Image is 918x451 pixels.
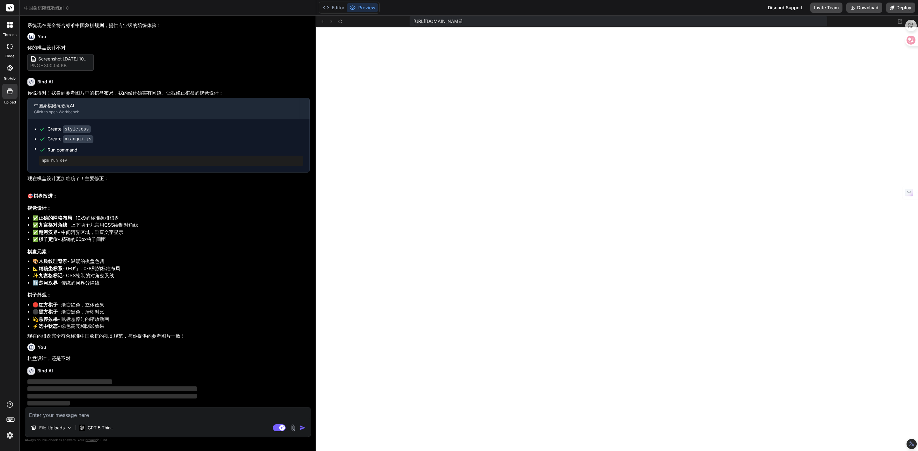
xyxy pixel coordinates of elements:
[28,98,299,119] button: 中国象棋陪练教练AIClick to open Workbench
[30,62,40,69] span: png
[88,425,113,431] p: GPT 5 Thin..
[299,425,306,431] img: icon
[33,193,53,199] strong: 棋盘改进
[39,272,62,278] strong: 九宫格标记
[33,258,310,265] li: 🎨 - 温暖的棋盘色调
[44,62,67,69] span: 300.04 KB
[38,56,89,62] span: Screenshot [DATE] 100616
[39,280,58,286] strong: 楚河汉界
[27,379,112,384] span: ‌
[810,3,842,13] button: Invite Team
[39,236,58,242] strong: 棋子定位
[85,438,97,442] span: privacy
[33,308,310,316] li: ⚫ - 渐变黑色，清晰对比
[39,323,58,329] strong: 选中状态
[79,425,85,431] img: GPT 5 Thinking High
[47,136,93,142] div: Create
[4,76,16,81] label: GitHub
[27,205,310,212] h3: 视觉设计：
[42,158,301,163] pre: npm run dev
[3,32,17,38] label: threads
[33,215,310,222] li: ✅ - 10x9的标准象棋棋盘
[47,147,303,153] span: Run command
[39,258,67,264] strong: 木质纹理背景
[33,279,310,287] li: 🔢 - 传统的河界分隔线
[63,135,93,143] code: xiangqi.js
[27,386,197,391] span: ‌
[27,22,310,29] p: 系统现在完全符合标准中国象棋规则，提供专业级的陪练体验！
[39,229,58,235] strong: 楚河汉界
[27,175,310,182] p: 现在棋盘设计更加准确了！主要修正：
[316,27,918,451] iframe: Preview
[27,292,310,299] h3: 棋子外观：
[33,323,310,330] li: ⚡ - 绿色高亮和阴影效果
[38,33,46,40] h6: You
[39,309,58,315] strong: 黑方棋子
[27,193,310,200] h2: 🎯 ：
[39,316,58,322] strong: 悬停效果
[39,215,72,221] strong: 正确的网格布局
[27,401,70,405] span: ‌
[33,265,310,272] li: 📐 - 0-9行，0-8列的标准布局
[24,5,69,11] span: 中国象棋陪练教练ai
[25,437,311,443] p: Always double-check its answers. Your in Bind
[27,248,310,256] h3: 棋盘元素：
[846,3,882,13] button: Download
[27,89,310,97] p: 你说得对！我看到参考图片中的棋盘布局，我的设计确实有问题。让我修正棋盘的视觉设计：
[764,3,806,13] div: Discord Support
[4,430,15,441] img: settings
[27,44,310,52] p: 你的棋盘设计不对
[37,368,53,374] h6: Bind AI
[39,425,65,431] p: File Uploads
[320,3,347,12] button: Editor
[38,344,46,350] h6: You
[27,333,310,340] p: 现在的棋盘完全符合标准中国象棋的视觉规范，与你提供的参考图片一致！
[63,125,91,133] code: style.css
[37,79,53,85] h6: Bind AI
[33,236,310,243] li: ✅ - 精确的60px格子间距
[4,100,16,105] label: Upload
[67,425,72,431] img: Pick Models
[33,301,310,309] li: 🔴 - 渐变红色，立体效果
[39,265,62,271] strong: 精确坐标系
[289,424,297,432] img: attachment
[39,302,58,308] strong: 红方棋子
[27,394,197,398] span: ‌
[27,355,310,362] p: 棋盘设计，还是不对
[347,3,378,12] button: Preview
[33,229,310,236] li: ✅ - 中间河界区域，垂直文字显示
[33,222,310,229] li: ✅ - 上下两个九宫用CSS绘制对角线
[47,126,91,132] div: Create
[34,102,293,109] div: 中国象棋陪练教练AI
[886,3,915,13] button: Deploy
[33,272,310,279] li: ✨ - CSS绘制的对角交叉线
[39,222,67,228] strong: 九宫格对角线
[33,316,310,323] li: 💫 - 鼠标悬停时的缩放动画
[34,109,293,115] div: Click to open Workbench
[413,18,463,25] span: [URL][DOMAIN_NAME]
[5,53,14,59] label: code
